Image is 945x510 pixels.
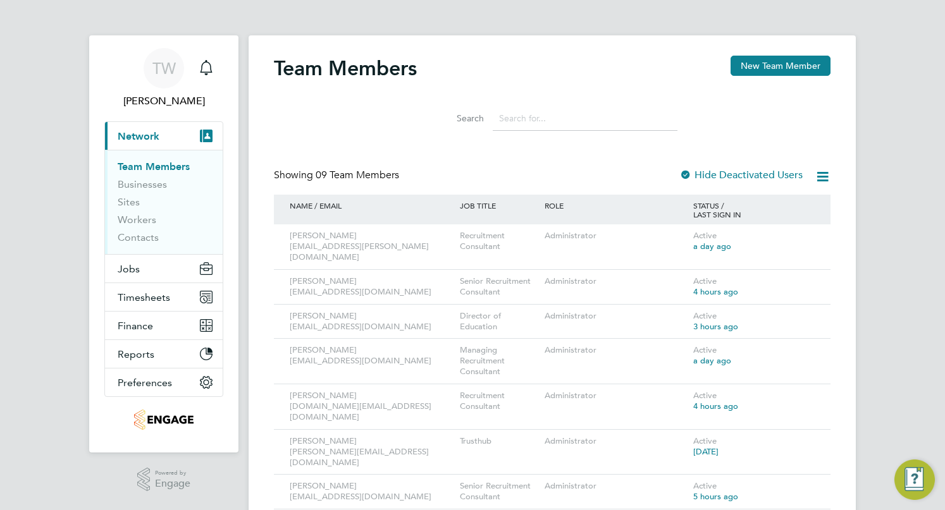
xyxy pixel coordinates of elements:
button: Network [105,122,223,150]
div: Active [690,339,818,373]
nav: Main navigation [89,35,238,452]
div: Senior Recruitment Consultant [457,270,541,304]
span: Tamsin Wisken [104,94,223,109]
span: Preferences [118,377,172,389]
span: Jobs [118,263,140,275]
a: Sites [118,196,140,208]
h2: Team Members [274,56,417,81]
span: a day ago [693,355,731,366]
div: ROLE [541,195,690,216]
div: [PERSON_NAME] [EMAIL_ADDRESS][DOMAIN_NAME] [287,339,457,373]
span: Network [118,130,159,142]
div: [PERSON_NAME] [EMAIL_ADDRESS][DOMAIN_NAME] [287,475,457,509]
div: Showing [274,169,402,182]
span: 4 hours ago [693,286,738,297]
input: Search for... [493,106,677,131]
div: Active [690,475,818,509]
span: Timesheets [118,291,170,303]
span: Finance [118,320,153,332]
div: JOB TITLE [457,195,541,216]
a: TW[PERSON_NAME] [104,48,223,109]
span: Reports [118,348,154,360]
a: Team Members [118,161,190,173]
button: Timesheets [105,283,223,311]
div: Active [690,305,818,339]
div: Managing Recruitment Consultant [457,339,541,384]
button: Finance [105,312,223,339]
div: [PERSON_NAME] [EMAIL_ADDRESS][PERSON_NAME][DOMAIN_NAME] [287,224,457,269]
div: STATUS / LAST SIGN IN [690,195,818,225]
span: Powered by [155,468,190,478]
div: NAME / EMAIL [287,195,457,216]
a: Contacts [118,231,159,243]
label: Search [427,112,484,124]
div: [PERSON_NAME] [DOMAIN_NAME][EMAIL_ADDRESS][DOMAIN_NAME] [287,384,457,429]
span: 5 hours ago [693,491,738,502]
span: Engage [155,478,190,489]
div: Director of Education [457,305,541,339]
div: Administrator [541,224,690,248]
span: 4 hours ago [693,401,738,411]
a: Go to home page [104,410,223,430]
div: Senior Recruitment Consultant [457,475,541,509]
a: Powered byEngage [137,468,191,492]
div: Administrator [541,339,690,362]
div: Active [690,430,818,464]
label: Hide Deactivated Users [679,169,803,181]
div: Recruitment Consultant [457,384,541,418]
button: Jobs [105,255,223,282]
div: Recruitment Consultant [457,224,541,258]
div: Administrator [541,475,690,498]
button: New Team Member [731,56,831,76]
button: Reports [105,340,223,368]
div: Active [690,224,818,258]
div: Active [690,270,818,304]
a: Businesses [118,178,167,190]
a: Workers [118,214,156,226]
div: [PERSON_NAME] [PERSON_NAME][EMAIL_ADDRESS][DOMAIN_NAME] [287,430,457,475]
div: [PERSON_NAME] [EMAIL_ADDRESS][DOMAIN_NAME] [287,270,457,304]
div: Administrator [541,305,690,328]
div: Active [690,384,818,418]
div: Trusthub [457,430,541,453]
img: jambo-logo-retina.png [134,410,193,430]
span: a day ago [693,241,731,252]
div: [PERSON_NAME] [EMAIL_ADDRESS][DOMAIN_NAME] [287,305,457,339]
span: 3 hours ago [693,321,738,332]
span: TW [152,60,176,76]
div: Administrator [541,384,690,408]
div: Administrator [541,430,690,453]
button: Preferences [105,368,223,396]
div: Administrator [541,270,690,293]
span: [DATE] [693,446,719,457]
div: Network [105,150,223,254]
span: 09 Team Members [316,169,399,181]
button: Engage Resource Center [894,459,935,500]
